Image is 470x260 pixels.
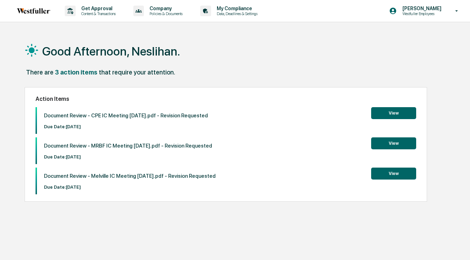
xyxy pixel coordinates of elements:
[76,11,119,16] p: Content & Transactions
[397,11,445,16] p: Westfuller Employees
[42,44,180,58] h1: Good Afternoon, Neslihan.
[55,69,97,76] div: 3 action items
[26,69,53,76] div: There are
[371,168,416,180] button: View
[144,6,186,11] p: Company
[44,173,216,179] p: Document Review - Melville IC Meeting [DATE].pdf - Revision Requested
[371,139,416,146] a: View
[44,124,208,129] p: Due Date: [DATE]
[44,143,212,149] p: Document Review - MRBF IC Meeting [DATE].pdf - Revision Requested
[211,6,261,11] p: My Compliance
[371,170,416,176] a: View
[144,11,186,16] p: Policies & Documents
[17,8,51,14] img: logo
[36,96,416,102] h2: Action Items
[371,109,416,116] a: View
[371,107,416,119] button: View
[397,6,445,11] p: [PERSON_NAME]
[44,184,216,190] p: Due Date: [DATE]
[44,112,208,119] p: Document Review - CPE IC Meeting [DATE].pdf - Revision Requested
[211,11,261,16] p: Data, Deadlines & Settings
[44,154,212,160] p: Due Date: [DATE]
[76,6,119,11] p: Get Approval
[371,137,416,149] button: View
[99,69,175,76] div: that require your attention.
